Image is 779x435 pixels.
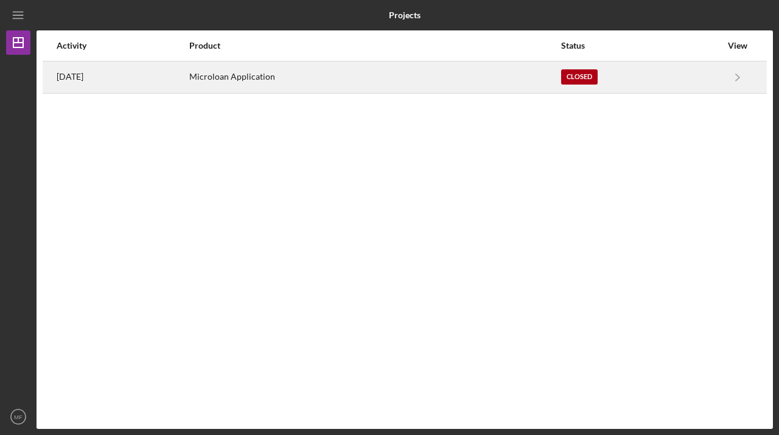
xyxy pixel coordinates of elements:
div: Status [561,41,721,50]
div: Activity [57,41,188,50]
button: MF [6,405,30,429]
div: Product [189,41,560,50]
div: Microloan Application [189,62,560,92]
text: MF [14,414,23,420]
b: Projects [389,10,421,20]
div: View [722,41,753,50]
div: Closed [561,69,598,85]
time: 2024-11-05 19:35 [57,72,83,82]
